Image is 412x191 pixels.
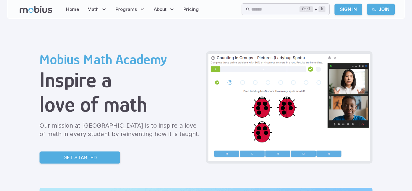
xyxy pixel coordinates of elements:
p: Get Started [63,154,97,161]
p: Our mission at [GEOGRAPHIC_DATA] is to inspire a love of math in every student by reinventing how... [40,121,201,138]
span: Math [87,6,99,13]
h1: Inspire a [40,68,201,92]
span: About [154,6,166,13]
a: Join [367,4,395,15]
img: Grade 2 Class [208,54,370,161]
kbd: Ctrl [299,6,313,12]
h2: Mobius Math Academy [40,51,201,68]
a: Home [64,2,81,16]
a: Sign In [334,4,362,15]
a: Get Started [40,151,120,164]
div: + [299,6,325,13]
h1: love of math [40,92,201,116]
span: Programs [116,6,137,13]
kbd: k [319,6,325,12]
a: Pricing [182,2,201,16]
